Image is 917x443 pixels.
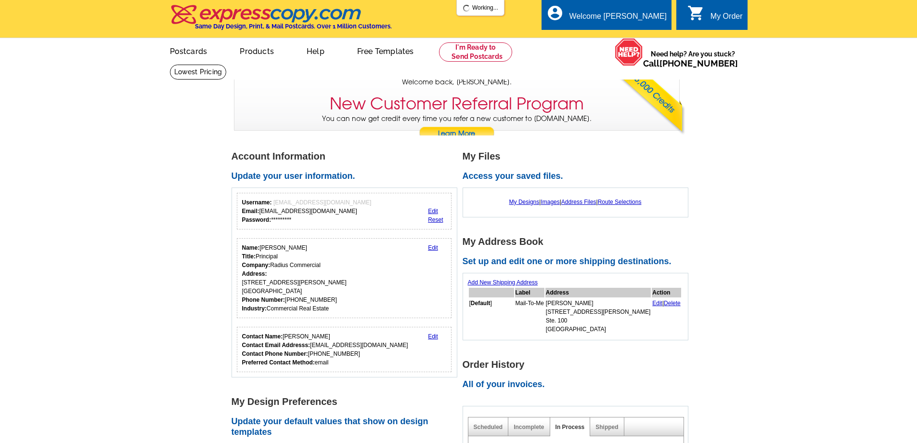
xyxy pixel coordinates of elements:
strong: Title: [242,253,256,260]
h2: Set up and edit one or more shipping destinations. [463,256,694,267]
a: Learn More [419,127,495,141]
h1: Order History [463,360,694,370]
span: Welcome back, [PERSON_NAME]. [402,77,512,87]
a: Address Files [561,199,596,205]
h2: Update your user information. [232,171,463,182]
h3: New Customer Referral Program [330,94,584,114]
a: Images [541,199,559,205]
strong: Preferred Contact Method: [242,359,315,366]
h2: Access your saved files. [463,171,694,182]
td: | [652,298,681,334]
a: Help [291,39,340,62]
div: Your personal details. [237,238,452,318]
a: Add New Shipping Address [468,279,538,286]
div: [PERSON_NAME] [EMAIL_ADDRESS][DOMAIN_NAME] [PHONE_NUMBER] email [242,332,408,367]
a: Delete [664,300,681,307]
strong: Contact Phone Number: [242,350,308,357]
div: | | | [468,193,683,211]
th: Action [652,288,681,297]
strong: Contact Name: [242,333,283,340]
a: shopping_cart My Order [687,11,743,23]
div: Who should we contact regarding order issues? [237,327,452,372]
a: Products [224,39,289,62]
th: Address [545,288,651,297]
strong: Username: [242,199,272,206]
div: [PERSON_NAME] Principal Radius Commercial [STREET_ADDRESS][PERSON_NAME] [GEOGRAPHIC_DATA] [PHONE_... [242,243,347,313]
img: loading... [463,4,470,12]
img: help [615,38,643,66]
a: Edit [652,300,662,307]
a: Shipped [595,424,618,430]
span: [EMAIL_ADDRESS][DOMAIN_NAME] [273,199,371,206]
a: [PHONE_NUMBER] [659,58,738,68]
a: Reset [428,216,443,223]
a: Same Day Design, Print, & Mail Postcards. Over 1 Million Customers. [170,12,392,30]
a: Edit [428,333,438,340]
a: Edit [428,208,438,215]
td: [PERSON_NAME] [STREET_ADDRESS][PERSON_NAME] Ste. 100 [GEOGRAPHIC_DATA] [545,298,651,334]
i: account_circle [546,4,564,22]
div: Your login information. [237,193,452,229]
a: In Process [555,424,585,430]
td: [ ] [469,298,514,334]
strong: Phone Number: [242,296,285,303]
strong: Address: [242,270,267,277]
h1: My Address Book [463,237,694,247]
a: My Designs [509,199,540,205]
strong: Password: [242,216,271,223]
h4: Same Day Design, Print, & Mail Postcards. Over 1 Million Customers. [195,23,392,30]
h2: Update your default values that show on design templates [232,416,463,437]
h1: Account Information [232,151,463,161]
td: Mail-To-Me [515,298,544,334]
a: Edit [428,244,438,251]
a: Route Selections [598,199,642,205]
a: Free Templates [342,39,429,62]
strong: Name: [242,244,260,251]
div: My Order [710,12,743,26]
th: Label [515,288,544,297]
span: Call [643,58,738,68]
strong: Company: [242,262,271,268]
span: Need help? Are you stuck? [643,49,743,68]
strong: Industry: [242,305,267,312]
a: Scheduled [474,424,503,430]
h2: All of your invoices. [463,379,694,390]
p: You can now get credit every time you refer a new customer to [DOMAIN_NAME]. [234,114,679,141]
a: Incomplete [514,424,544,430]
div: Welcome [PERSON_NAME] [569,12,667,26]
h1: My Design Preferences [232,397,463,407]
b: Default [471,300,491,307]
strong: Contact Email Addresss: [242,342,310,349]
i: shopping_cart [687,4,705,22]
strong: Email: [242,208,259,215]
a: Postcards [155,39,223,62]
h1: My Files [463,151,694,161]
